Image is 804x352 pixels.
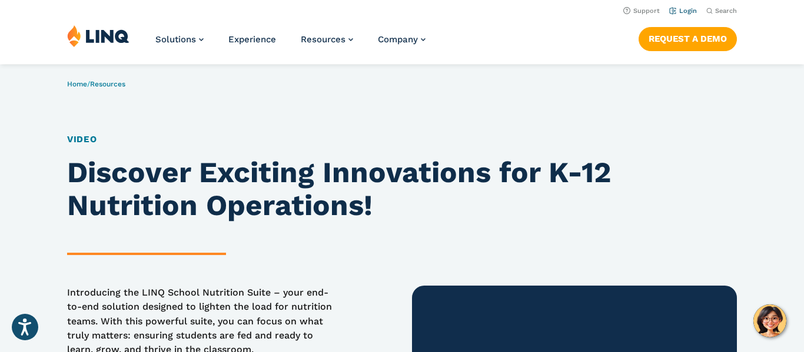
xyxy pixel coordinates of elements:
nav: Primary Navigation [155,25,426,63]
a: Home [67,80,87,88]
a: Resources [301,34,353,45]
span: Search [715,7,737,15]
span: Solutions [155,34,196,45]
a: Login [669,7,697,15]
nav: Button Navigation [639,25,737,51]
span: Resources [301,34,345,45]
span: Company [378,34,418,45]
button: Hello, have a question? Let’s chat. [753,304,786,337]
a: Support [623,7,660,15]
span: / [67,80,125,88]
a: Video [67,134,97,145]
button: Open Search Bar [706,6,737,15]
a: Resources [90,80,125,88]
a: Solutions [155,34,204,45]
img: LINQ | K‑12 Software [67,25,129,47]
h1: Discover Exciting Innovations for K-12 Nutrition Operations! [67,156,737,222]
a: Request a Demo [639,27,737,51]
a: Company [378,34,426,45]
a: Experience [228,34,276,45]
